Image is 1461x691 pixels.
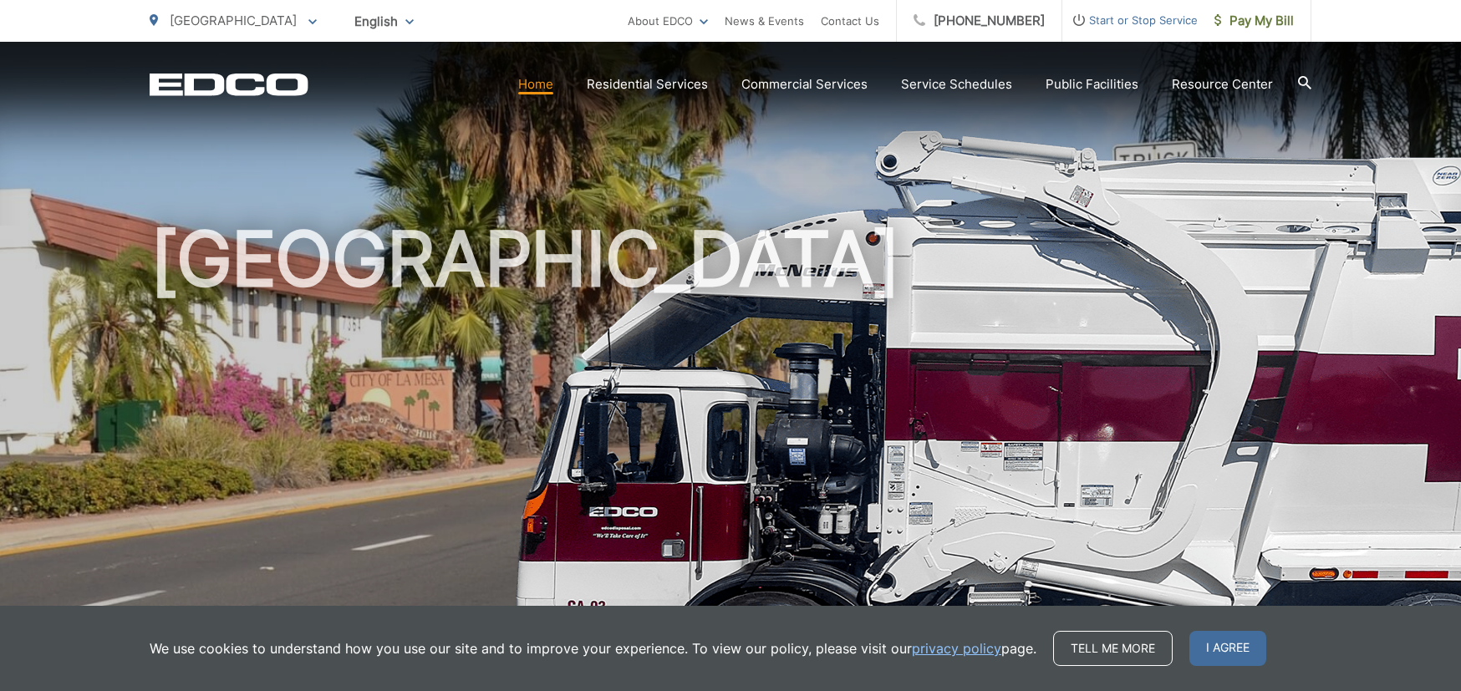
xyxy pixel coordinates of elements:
a: Public Facilities [1046,74,1138,94]
a: Residential Services [587,74,708,94]
a: Tell me more [1053,631,1173,666]
a: Service Schedules [901,74,1012,94]
a: Contact Us [821,11,879,31]
a: EDCD logo. Return to the homepage. [150,73,308,96]
span: [GEOGRAPHIC_DATA] [170,13,297,28]
a: Commercial Services [741,74,868,94]
p: We use cookies to understand how you use our site and to improve your experience. To view our pol... [150,638,1036,658]
a: About EDCO [628,11,708,31]
span: I agree [1189,631,1266,666]
a: Resource Center [1172,74,1273,94]
a: Home [518,74,553,94]
span: English [342,7,426,36]
a: privacy policy [912,638,1001,658]
span: Pay My Bill [1214,11,1294,31]
a: News & Events [725,11,804,31]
